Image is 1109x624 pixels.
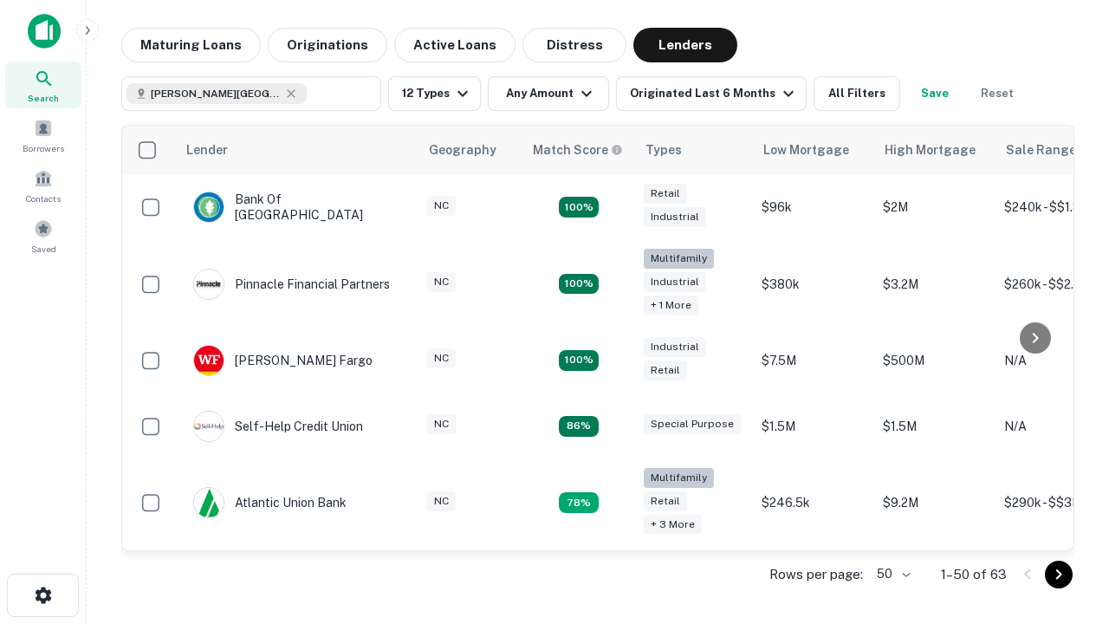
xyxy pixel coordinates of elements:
[28,91,59,105] span: Search
[645,140,682,160] div: Types
[559,274,599,295] div: Matching Properties: 23, hasApolloMatch: undefined
[814,76,900,111] button: All Filters
[907,76,963,111] button: Save your search to get updates of matches that match your search criteria.
[194,346,224,375] img: picture
[1045,561,1073,588] button: Go to next page
[753,459,874,547] td: $246.5k
[427,414,456,434] div: NC
[644,468,714,488] div: Multifamily
[644,184,687,204] div: Retail
[763,140,849,160] div: Low Mortgage
[753,126,874,174] th: Low Mortgage
[427,196,456,216] div: NC
[5,162,81,209] a: Contacts
[5,112,81,159] a: Borrowers
[429,140,496,160] div: Geography
[194,270,224,299] img: picture
[522,126,635,174] th: Capitalize uses an advanced AI algorithm to match your search with the best lender. The match sco...
[26,192,61,205] span: Contacts
[559,350,599,371] div: Matching Properties: 14, hasApolloMatch: undefined
[616,76,807,111] button: Originated Last 6 Months
[194,192,224,222] img: picture
[522,28,626,62] button: Distress
[23,141,64,155] span: Borrowers
[874,240,996,328] td: $3.2M
[176,126,418,174] th: Lender
[268,28,387,62] button: Originations
[630,83,799,104] div: Originated Last 6 Months
[1006,140,1076,160] div: Sale Range
[186,140,228,160] div: Lender
[753,393,874,459] td: $1.5M
[753,240,874,328] td: $380k
[753,174,874,240] td: $96k
[644,249,714,269] div: Multifamily
[941,564,1007,585] p: 1–50 of 63
[644,414,741,434] div: Special Purpose
[388,76,481,111] button: 12 Types
[194,412,224,441] img: picture
[151,86,281,101] span: [PERSON_NAME][GEOGRAPHIC_DATA], [GEOGRAPHIC_DATA]
[635,126,753,174] th: Types
[644,515,702,535] div: + 3 more
[559,416,599,437] div: Matching Properties: 11, hasApolloMatch: undefined
[885,140,976,160] div: High Mortgage
[193,487,347,518] div: Atlantic Union Bank
[193,345,373,376] div: [PERSON_NAME] Fargo
[427,491,456,511] div: NC
[644,296,698,315] div: + 1 more
[427,272,456,292] div: NC
[753,328,874,393] td: $7.5M
[427,348,456,368] div: NC
[1022,485,1109,569] iframe: Chat Widget
[644,491,687,511] div: Retail
[193,411,363,442] div: Self-help Credit Union
[194,488,224,517] img: picture
[488,76,609,111] button: Any Amount
[874,126,996,174] th: High Mortgage
[874,328,996,393] td: $500M
[874,174,996,240] td: $2M
[31,242,56,256] span: Saved
[28,14,61,49] img: capitalize-icon.png
[559,492,599,513] div: Matching Properties: 10, hasApolloMatch: undefined
[769,564,863,585] p: Rows per page:
[559,197,599,218] div: Matching Properties: 15, hasApolloMatch: undefined
[533,140,623,159] div: Capitalize uses an advanced AI algorithm to match your search with the best lender. The match sco...
[533,140,619,159] h6: Match Score
[874,459,996,547] td: $9.2M
[5,62,81,108] a: Search
[193,269,390,300] div: Pinnacle Financial Partners
[418,126,522,174] th: Geography
[874,393,996,459] td: $1.5M
[870,562,913,587] div: 50
[644,272,706,292] div: Industrial
[5,212,81,259] a: Saved
[644,207,706,227] div: Industrial
[121,28,261,62] button: Maturing Loans
[633,28,737,62] button: Lenders
[644,337,706,357] div: Industrial
[644,361,687,380] div: Retail
[193,192,401,223] div: Bank Of [GEOGRAPHIC_DATA]
[970,76,1025,111] button: Reset
[394,28,516,62] button: Active Loans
